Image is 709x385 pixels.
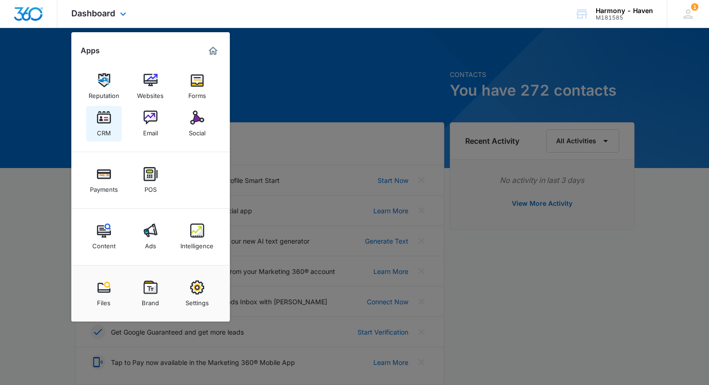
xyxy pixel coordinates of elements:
[90,181,118,193] div: Payments
[86,162,122,198] a: Payments
[137,87,164,99] div: Websites
[86,69,122,104] a: Reputation
[180,238,213,250] div: Intelligence
[596,14,653,21] div: account id
[86,219,122,254] a: Content
[86,106,122,141] a: CRM
[133,162,168,198] a: POS
[145,181,157,193] div: POS
[92,238,116,250] div: Content
[179,276,215,311] a: Settings
[71,8,115,18] span: Dashboard
[179,69,215,104] a: Forms
[143,125,158,137] div: Email
[145,238,156,250] div: Ads
[179,106,215,141] a: Social
[97,294,110,307] div: Files
[89,87,119,99] div: Reputation
[188,87,206,99] div: Forms
[133,276,168,311] a: Brand
[186,294,209,307] div: Settings
[691,3,698,11] div: notifications count
[133,106,168,141] a: Email
[596,7,653,14] div: account name
[189,125,206,137] div: Social
[179,219,215,254] a: Intelligence
[691,3,698,11] span: 1
[142,294,159,307] div: Brand
[97,125,111,137] div: CRM
[133,69,168,104] a: Websites
[81,46,100,55] h2: Apps
[133,219,168,254] a: Ads
[206,43,220,58] a: Marketing 360® Dashboard
[86,276,122,311] a: Files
